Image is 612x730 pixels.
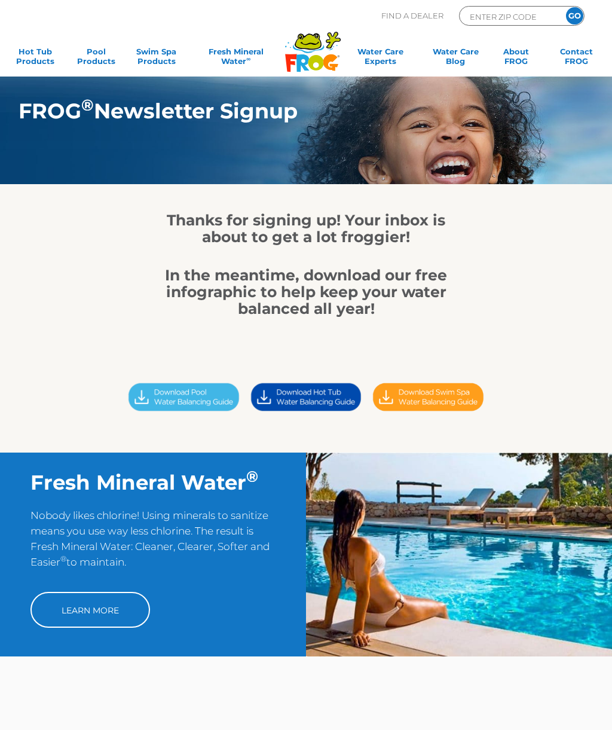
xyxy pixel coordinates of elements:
a: PoolProducts [72,47,120,71]
strong: In the meantime, download our free infographic to help keep your water balanced all year! [165,266,447,317]
h1: FROG Newsletter Signup [19,99,550,123]
sup: ® [81,96,94,115]
a: Learn More [30,592,150,628]
sup: ® [246,467,258,485]
img: Download Button POOL [123,380,244,414]
strong: Thanks for signing up! Your inbox is about to get a lot froggier! [167,211,445,246]
input: Zip Code Form [469,10,549,23]
h2: Fresh Mineral Water [30,471,276,495]
a: ContactFROG [553,47,600,71]
img: Download Button (Swim Spa) [367,380,489,414]
a: Water CareBlog [432,47,479,71]
a: Fresh MineralWater∞ [194,47,279,71]
p: Nobody likes chlorine! Using minerals to sanitize means you use way less chlorine. The result is ... [30,508,276,580]
sup: ∞ [246,56,250,62]
sup: ® [60,554,66,563]
a: Water CareExperts [342,47,418,71]
p: Find A Dealer [381,6,443,26]
img: img-truth-about-salt-fpo [306,453,612,656]
img: Download Button (Hot Tub) [245,380,367,414]
a: Swim SpaProducts [133,47,180,71]
a: Hot TubProducts [12,47,59,71]
a: AboutFROG [492,47,540,71]
input: GO [566,7,583,25]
